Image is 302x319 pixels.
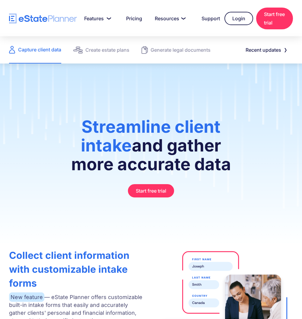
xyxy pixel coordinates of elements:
[73,36,129,63] a: Create estate plans
[9,292,44,302] span: New feature
[148,12,191,24] a: Resources
[194,12,221,24] a: Support
[151,46,211,54] div: Generate legal documents
[9,249,129,289] strong: Collect client information with customizable intake forms
[128,184,174,197] a: Start free trial
[238,44,293,56] a: Recent updates
[246,46,281,54] div: Recent updates
[81,116,221,156] span: Streamline client intake
[18,45,61,54] div: Capture client data
[224,12,253,25] a: Login
[119,12,145,24] a: Pricing
[85,46,129,54] div: Create estate plans
[69,117,233,180] h1: and gather more accurate data
[77,12,116,24] a: Features
[256,8,293,29] a: Start free trial
[9,36,61,63] a: Capture client data
[9,13,77,24] a: home
[141,36,211,63] a: Generate legal documents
